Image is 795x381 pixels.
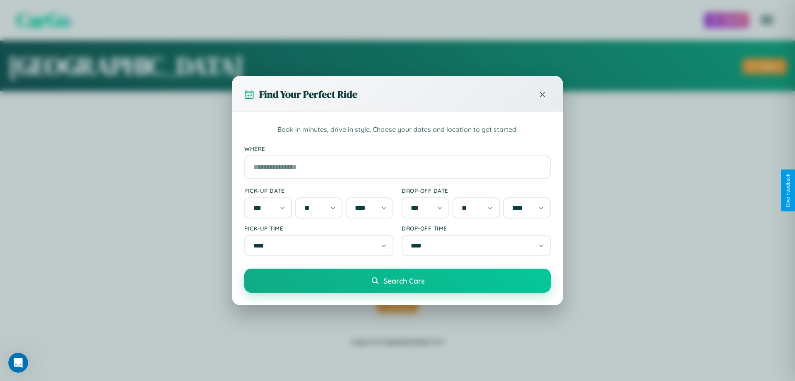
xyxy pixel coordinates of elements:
[244,187,393,194] label: Pick-up Date
[244,269,551,293] button: Search Cars
[383,276,424,285] span: Search Cars
[259,87,357,101] h3: Find Your Perfect Ride
[244,225,393,232] label: Pick-up Time
[402,225,551,232] label: Drop-off Time
[244,124,551,135] p: Book in minutes, drive in style. Choose your dates and location to get started.
[402,187,551,194] label: Drop-off Date
[244,145,551,152] label: Where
